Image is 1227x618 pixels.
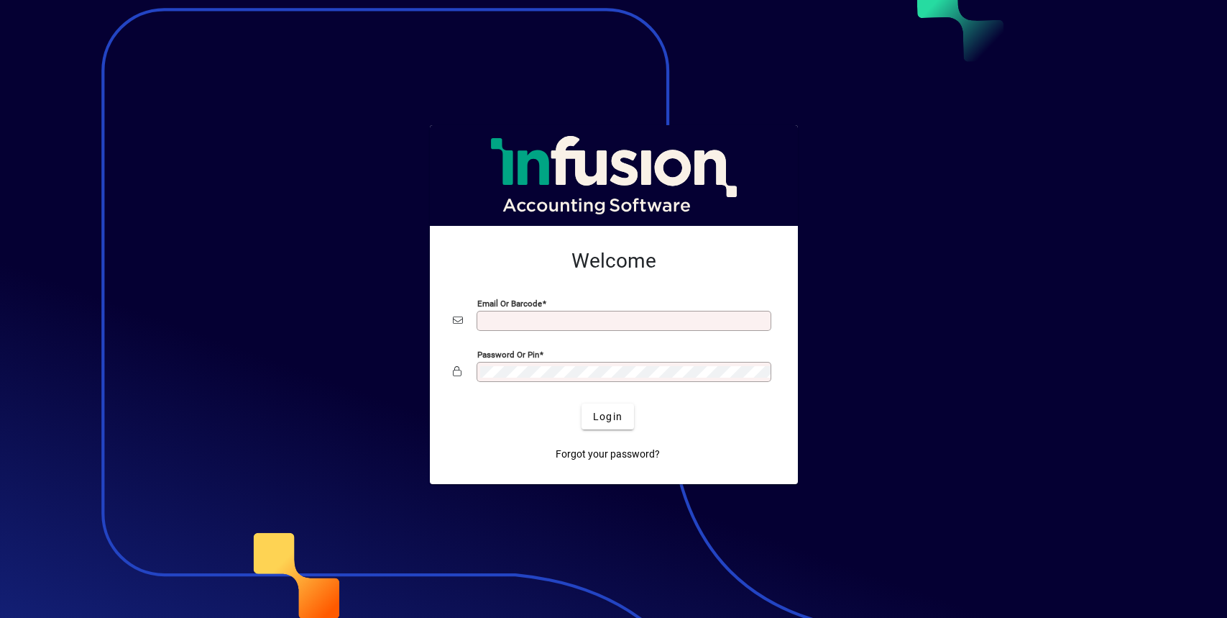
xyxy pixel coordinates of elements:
[477,299,542,309] mat-label: Email or Barcode
[550,441,666,467] a: Forgot your password?
[453,249,775,273] h2: Welcome
[556,447,660,462] span: Forgot your password?
[477,350,539,360] mat-label: Password or Pin
[582,404,634,430] button: Login
[593,409,622,424] span: Login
